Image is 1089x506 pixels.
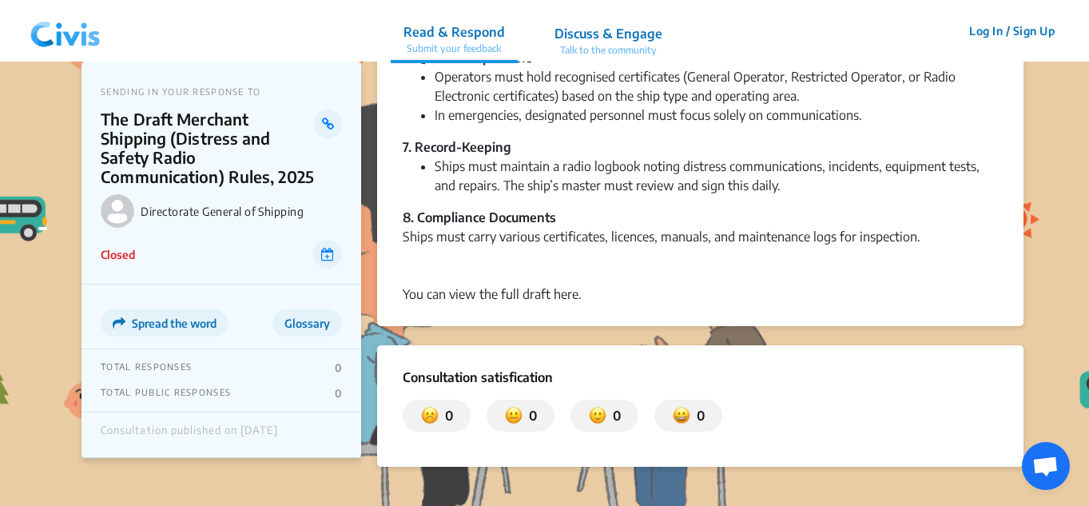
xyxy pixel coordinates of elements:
[403,139,511,155] strong: 7. Record-Keeping
[141,205,342,218] p: Directorate General of Shipping
[24,7,107,55] img: navlogo.png
[101,110,314,186] p: The Draft Merchant Shipping (Distress and Safety Radio Communication) Rules, 2025
[403,209,556,225] strong: 8. Compliance Documents
[554,43,662,58] p: Talk to the community
[403,368,998,387] p: Consultation satisfication
[284,317,330,330] span: Glossary
[403,208,998,304] div: Ships must carry various certificates, licences, manuals, and maintenance logs for inspection. Yo...
[673,406,690,425] img: satisfied.svg
[403,42,505,56] p: Submit your feedback
[959,18,1065,43] button: Log In / Sign Up
[505,406,523,425] img: somewhat_dissatisfied.svg
[272,309,342,337] button: Glossary
[101,194,134,228] img: Directorate General of Shipping logo
[435,106,998,125] li: In emergencies, designated personnel must focus solely on communications.
[690,406,705,425] p: 0
[589,406,606,425] img: somewhat_satisfied.svg
[101,246,135,263] p: Closed
[606,406,621,425] p: 0
[421,406,439,425] img: dissatisfied.svg
[335,387,342,400] p: 0
[101,361,192,374] p: TOTAL RESPONSES
[335,361,342,374] p: 0
[439,406,453,425] p: 0
[523,406,537,425] p: 0
[132,317,217,330] span: Spread the word
[101,86,342,97] p: SENDING IN YOUR RESPONSE TO
[554,24,662,43] p: Discuss & Engage
[1022,442,1070,490] a: Open chat
[101,387,231,400] p: TOTAL PUBLIC RESPONSES
[403,22,505,42] p: Read & Respond
[435,67,998,106] li: Operators must hold recognised certificates (General Operator, Restricted Operator, or Radio Elec...
[101,309,229,337] button: Spread the word
[435,157,998,195] li: Ships must maintain a radio logbook noting distress communications, incidents, equipment tests, a...
[101,424,278,445] div: Consultation published on [DATE]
